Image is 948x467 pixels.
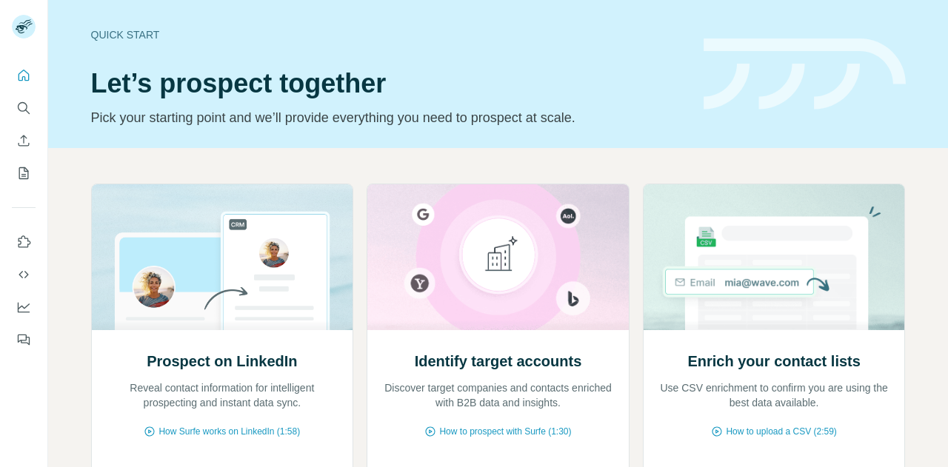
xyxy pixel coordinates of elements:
[12,62,36,89] button: Quick start
[12,261,36,288] button: Use Surfe API
[91,184,354,330] img: Prospect on LinkedIn
[704,38,906,110] img: banner
[439,425,571,438] span: How to prospect with Surfe (1:30)
[382,380,614,410] p: Discover target companies and contacts enriched with B2B data and insights.
[147,351,297,372] h2: Prospect on LinkedIn
[12,229,36,255] button: Use Surfe on LinkedIn
[91,107,686,128] p: Pick your starting point and we’ll provide everything you need to prospect at scale.
[687,351,860,372] h2: Enrich your contact lists
[643,184,906,330] img: Enrich your contact lists
[415,351,582,372] h2: Identify target accounts
[91,69,686,98] h1: Let’s prospect together
[107,380,338,410] p: Reveal contact information for intelligent prospecting and instant data sync.
[12,326,36,353] button: Feedback
[12,160,36,187] button: My lists
[12,294,36,320] button: Dashboard
[367,184,630,330] img: Identify target accounts
[12,127,36,154] button: Enrich CSV
[726,425,836,438] span: How to upload a CSV (2:59)
[12,95,36,121] button: Search
[658,380,890,410] p: Use CSV enrichment to confirm you are using the best data available.
[91,27,686,42] div: Quick start
[158,425,300,438] span: How Surfe works on LinkedIn (1:58)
